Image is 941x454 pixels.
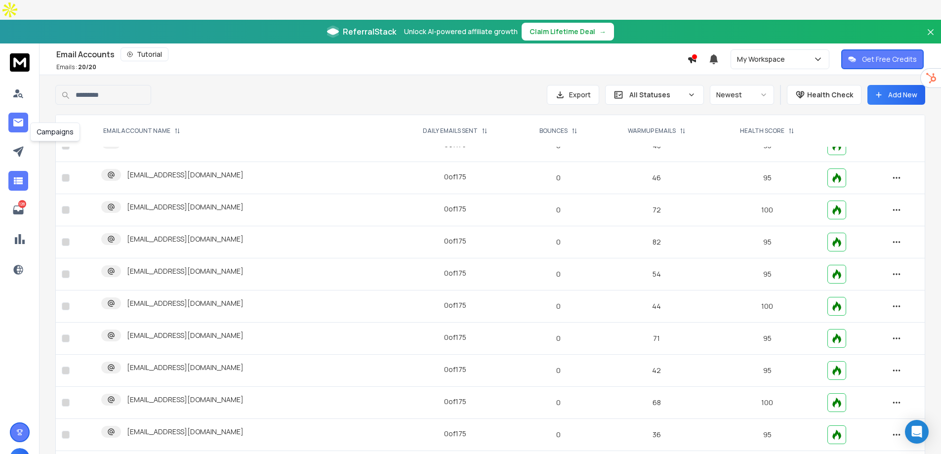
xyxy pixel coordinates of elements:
[539,127,568,135] p: BOUNCES
[523,366,594,375] p: 0
[600,419,713,451] td: 36
[737,54,789,64] p: My Workspace
[127,202,244,212] p: [EMAIL_ADDRESS][DOMAIN_NAME]
[600,162,713,194] td: 46
[127,266,244,276] p: [EMAIL_ADDRESS][DOMAIN_NAME]
[127,427,244,437] p: [EMAIL_ADDRESS][DOMAIN_NAME]
[713,194,821,226] td: 100
[121,47,168,61] button: Tutorial
[523,301,594,311] p: 0
[444,397,466,407] div: 0 of 175
[600,290,713,323] td: 44
[600,387,713,419] td: 68
[522,23,614,41] button: Claim Lifetime Deal→
[713,419,821,451] td: 95
[713,387,821,419] td: 100
[600,323,713,355] td: 71
[600,194,713,226] td: 72
[600,226,713,258] td: 82
[523,430,594,440] p: 0
[713,323,821,355] td: 95
[523,269,594,279] p: 0
[444,204,466,214] div: 0 of 175
[444,332,466,342] div: 0 of 175
[56,63,96,71] p: Emails :
[713,290,821,323] td: 100
[78,63,96,71] span: 20 / 20
[127,298,244,308] p: [EMAIL_ADDRESS][DOMAIN_NAME]
[404,27,518,37] p: Unlock AI-powered affiliate growth
[56,47,687,61] div: Email Accounts
[841,49,924,69] button: Get Free Credits
[807,90,853,100] p: Health Check
[867,85,925,105] button: Add New
[127,395,244,405] p: [EMAIL_ADDRESS][DOMAIN_NAME]
[713,258,821,290] td: 95
[127,170,244,180] p: [EMAIL_ADDRESS][DOMAIN_NAME]
[787,85,861,105] button: Health Check
[924,26,937,49] button: Close banner
[862,54,917,64] p: Get Free Credits
[523,333,594,343] p: 0
[444,236,466,246] div: 0 of 175
[523,237,594,247] p: 0
[103,127,180,135] div: EMAIL ACCOUNT NAME
[628,127,676,135] p: WARMUP EMAILS
[600,258,713,290] td: 54
[713,226,821,258] td: 95
[713,162,821,194] td: 95
[523,205,594,215] p: 0
[599,27,606,37] span: →
[523,173,594,183] p: 0
[710,85,774,105] button: Newest
[600,355,713,387] td: 42
[444,300,466,310] div: 0 of 175
[905,420,929,444] div: Open Intercom Messenger
[444,429,466,439] div: 0 of 175
[127,363,244,372] p: [EMAIL_ADDRESS][DOMAIN_NAME]
[444,365,466,374] div: 0 of 175
[547,85,599,105] button: Export
[444,172,466,182] div: 0 of 175
[30,123,80,141] div: Campaigns
[444,268,466,278] div: 0 of 175
[18,200,26,208] p: 128
[127,330,244,340] p: [EMAIL_ADDRESS][DOMAIN_NAME]
[523,398,594,408] p: 0
[629,90,684,100] p: All Statuses
[740,127,784,135] p: HEALTH SCORE
[8,200,28,220] a: 128
[343,26,396,38] span: ReferralStack
[713,355,821,387] td: 95
[127,234,244,244] p: [EMAIL_ADDRESS][DOMAIN_NAME]
[423,127,478,135] p: DAILY EMAILS SENT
